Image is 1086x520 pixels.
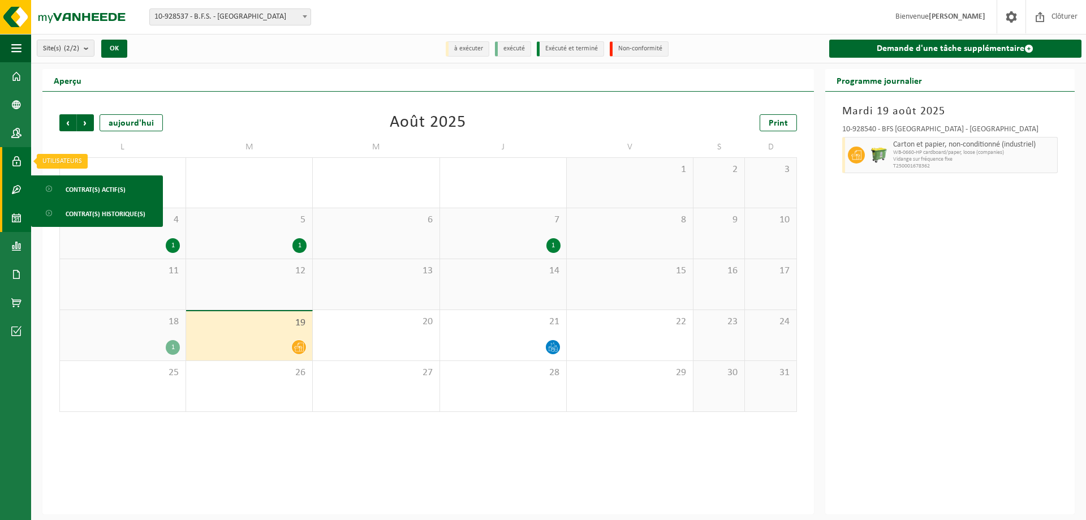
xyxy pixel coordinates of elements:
span: 25 [66,367,180,379]
span: 31 [751,367,790,379]
span: 30 [699,367,739,379]
span: 24 [751,316,790,328]
span: 5 [192,214,307,226]
span: 8 [572,214,687,226]
div: aujourd'hui [100,114,163,131]
span: 3 [751,164,790,176]
div: 1 [546,238,561,253]
td: L [59,137,186,157]
li: exécuté [495,41,531,57]
a: Contrat(s) actif(s) [34,178,160,200]
td: D [745,137,796,157]
span: 19 [192,317,307,329]
span: 26 [192,367,307,379]
button: Site(s)(2/2) [37,40,94,57]
td: S [693,137,745,157]
span: 23 [699,316,739,328]
span: 14 [446,265,561,277]
span: 7 [446,214,561,226]
h2: Aperçu [42,69,93,91]
strong: [PERSON_NAME] [929,12,985,21]
span: Carton et papier, non-conditionné (industriel) [893,140,1054,149]
span: 21 [446,316,561,328]
a: Demande d'une tâche supplémentaire [829,40,1081,58]
button: OK [101,40,127,58]
td: J [440,137,567,157]
a: Contrat(s) historique(s) [34,203,160,224]
count: (2/2) [64,45,79,52]
li: à exécuter [446,41,489,57]
span: 17 [751,265,790,277]
div: Août 2025 [390,114,466,131]
h3: Mardi 19 août 2025 [842,103,1058,120]
img: WB-0660-HPE-GN-50 [870,147,887,164]
h2: Programme journalier [825,69,933,91]
span: Print [769,119,788,128]
span: 2 [699,164,739,176]
div: 1 [166,238,180,253]
span: 15 [572,265,687,277]
span: 9 [699,214,739,226]
span: Vidange sur fréquence fixe [893,156,1054,163]
div: 1 [292,238,307,253]
span: WB-0660-HP cardboard/paper, loose (companies) [893,149,1054,156]
span: 29 [572,367,687,379]
div: 10-928540 - BFS [GEOGRAPHIC_DATA] - [GEOGRAPHIC_DATA] [842,126,1058,137]
a: Print [760,114,797,131]
td: M [186,137,313,157]
span: 10-928537 - B.F.S. - WOLUWE-SAINT-PIERRE [150,9,311,25]
td: M [313,137,439,157]
li: Exécuté et terminé [537,41,604,57]
span: 22 [572,316,687,328]
span: 11 [66,265,180,277]
span: Contrat(s) historique(s) [66,203,145,225]
span: 6 [318,214,433,226]
div: 1 [166,340,180,355]
span: 12 [192,265,307,277]
span: Précédent [59,114,76,131]
span: Suivant [77,114,94,131]
span: Site(s) [43,40,79,57]
span: 18 [66,316,180,328]
span: 1 [572,164,687,176]
span: 16 [699,265,739,277]
li: Non-conformité [610,41,669,57]
span: 10 [751,214,790,226]
span: 13 [318,265,433,277]
span: 20 [318,316,433,328]
td: V [567,137,693,157]
span: 10-928537 - B.F.S. - WOLUWE-SAINT-PIERRE [149,8,311,25]
span: 27 [318,367,433,379]
span: T250001678362 [893,163,1054,170]
span: Contrat(s) actif(s) [66,179,126,200]
span: 28 [446,367,561,379]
